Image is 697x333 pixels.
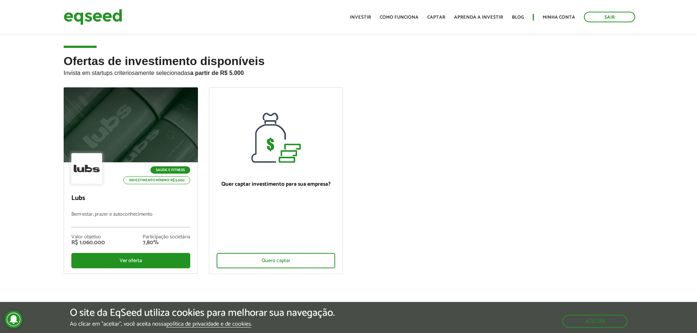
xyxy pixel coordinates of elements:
p: Investimento mínimo: R$ 5.000 [123,176,190,184]
p: Invista em startups criteriosamente selecionadas [64,68,634,76]
a: Captar [427,15,445,20]
p: Lubs [71,194,190,203]
div: R$ 1.060.000 [71,240,105,246]
a: Sair [584,12,635,22]
a: Blog [512,15,524,20]
a: Aprenda a investir [454,15,503,20]
p: Saúde e Fitness [150,166,190,174]
a: Como funciona [380,15,419,20]
strong: a partir de R$ 5.000 [190,70,244,76]
h2: Ofertas de investimento disponíveis [64,55,634,87]
a: Quer captar investimento para sua empresa? Quero captar [209,87,343,274]
div: 7,80% [143,240,190,246]
h5: O site da EqSeed utiliza cookies para melhorar sua navegação. [70,307,335,319]
div: Participação societária [143,235,190,240]
div: Valor objetivo [71,235,105,240]
p: Bem-estar, prazer e autoconhecimento [71,212,190,227]
a: Investir [350,15,371,20]
p: Ao clicar em "aceitar", você aceita nossa . [70,321,335,328]
button: Aceitar [562,315,627,328]
a: Minha conta [543,15,575,20]
div: Ver oferta [71,253,190,268]
p: Quer captar investimento para sua empresa? [217,181,336,188]
img: EqSeed [64,7,122,27]
div: Quero captar [217,253,336,268]
a: política de privacidade e de cookies [166,321,251,328]
a: Saúde e Fitness Investimento mínimo: R$ 5.000 Lubs Bem-estar, prazer e autoconhecimento Valor obj... [64,87,198,274]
